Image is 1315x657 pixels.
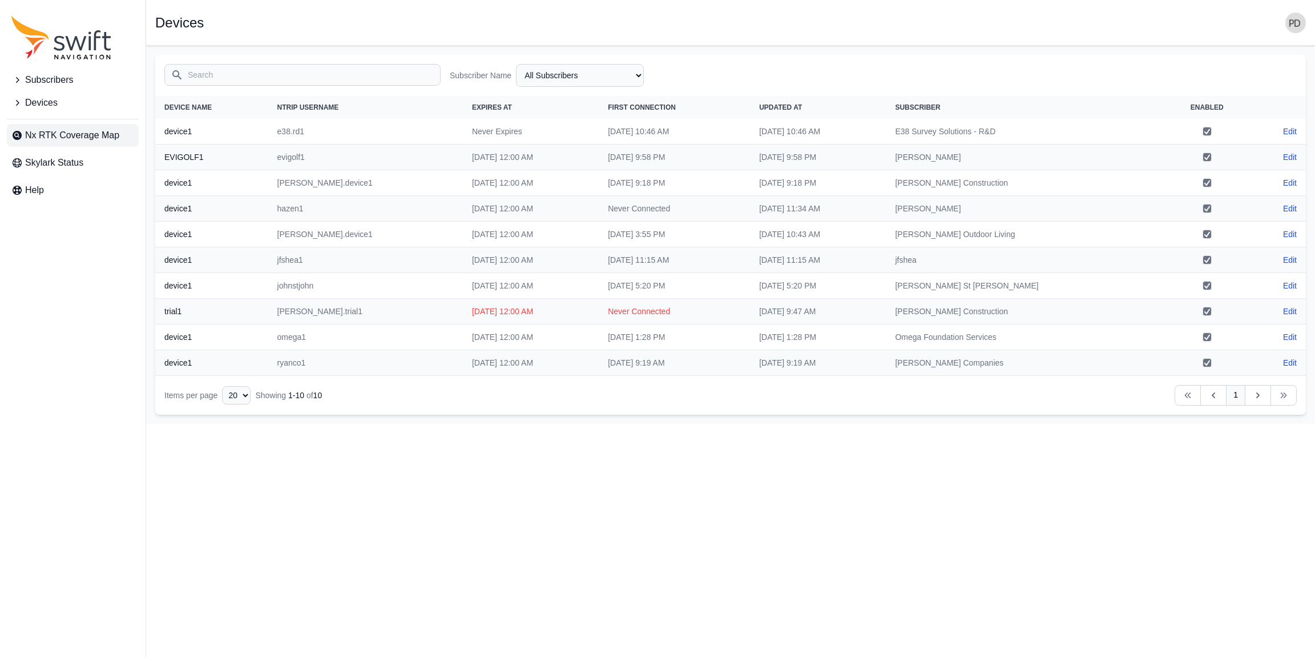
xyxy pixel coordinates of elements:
td: [DATE] 5:20 PM [599,273,750,299]
th: device1 [155,119,268,145]
a: Edit [1283,151,1297,163]
input: Search [164,64,441,86]
td: E38 Survey Solutions - R&D [886,119,1163,145]
nav: Table navigation [155,376,1306,415]
td: Never Expires [463,119,599,145]
span: Updated At [759,103,802,111]
td: [PERSON_NAME] Construction [886,299,1163,325]
td: [PERSON_NAME] Outdoor Living [886,222,1163,247]
td: [DATE] 12:00 AM [463,196,599,222]
th: Enabled [1163,96,1251,119]
td: [DATE] 12:00 AM [463,273,599,299]
a: Edit [1283,331,1297,343]
button: Devices [7,91,139,114]
td: jfshea [886,247,1163,273]
td: [DATE] 3:55 PM [599,222,750,247]
h1: Devices [155,16,204,30]
th: trial1 [155,299,268,325]
span: Subscribers [25,73,73,87]
span: Devices [25,96,58,110]
th: device1 [155,196,268,222]
th: device1 [155,247,268,273]
td: [DATE] 5:20 PM [750,273,886,299]
td: [DATE] 9:47 AM [750,299,886,325]
td: hazen1 [268,196,463,222]
td: evigolf1 [268,145,463,170]
td: [DATE] 12:00 AM [463,325,599,350]
td: [DATE] 12:00 AM [463,145,599,170]
td: omega1 [268,325,463,350]
a: 1 [1226,385,1245,406]
td: [DATE] 10:46 AM [750,119,886,145]
a: Edit [1283,177,1297,189]
a: Edit [1283,203,1297,214]
td: [DATE] 11:15 AM [599,247,750,273]
td: [PERSON_NAME] [886,196,1163,222]
td: [PERSON_NAME] [886,145,1163,170]
td: [DATE] 1:28 PM [599,325,750,350]
a: Edit [1283,229,1297,240]
th: device1 [155,222,268,247]
td: [DATE] 9:18 PM [750,170,886,196]
span: First Connection [608,103,676,111]
td: [DATE] 12:00 AM [463,247,599,273]
th: device1 [155,350,268,376]
td: Never Connected [599,299,750,325]
td: [DATE] 11:34 AM [750,196,886,222]
button: Subscribers [7,69,139,91]
td: [DATE] 9:58 PM [750,145,886,170]
a: Help [7,179,139,202]
th: device1 [155,273,268,299]
td: [PERSON_NAME].device1 [268,170,463,196]
span: Skylark Status [25,156,83,170]
span: 1 - 10 [288,391,304,400]
td: [DATE] 10:43 AM [750,222,886,247]
span: 10 [313,391,322,400]
td: [PERSON_NAME].device1 [268,222,463,247]
span: Help [25,183,44,197]
td: [PERSON_NAME] St [PERSON_NAME] [886,273,1163,299]
a: Edit [1283,126,1297,137]
td: [DATE] 9:19 AM [599,350,750,376]
th: NTRIP Username [268,96,463,119]
a: Edit [1283,357,1297,368]
td: ryanco1 [268,350,463,376]
select: Display Limit [222,386,251,404]
a: Edit [1283,306,1297,317]
td: [PERSON_NAME].trial1 [268,299,463,325]
th: EVIGOLF1 [155,145,268,170]
td: [DATE] 1:28 PM [750,325,886,350]
th: Subscriber [886,96,1163,119]
td: [DATE] 9:58 PM [599,145,750,170]
td: [PERSON_NAME] Companies [886,350,1163,376]
img: user photo [1285,13,1306,33]
td: [DATE] 10:46 AM [599,119,750,145]
td: [DATE] 9:18 PM [599,170,750,196]
td: [DATE] 11:15 AM [750,247,886,273]
td: Never Connected [599,196,750,222]
span: Nx RTK Coverage Map [25,129,119,142]
td: [DATE] 9:19 AM [750,350,886,376]
td: [DATE] 12:00 AM [463,222,599,247]
div: Showing of [255,390,322,401]
span: Expires At [472,103,512,111]
td: [DATE] 12:00 AM [463,299,599,325]
th: device1 [155,170,268,196]
td: jfshea1 [268,247,463,273]
td: [DATE] 12:00 AM [463,170,599,196]
a: Edit [1283,280,1297,291]
th: device1 [155,325,268,350]
select: Subscriber [516,64,644,87]
a: Edit [1283,254,1297,266]
th: Device Name [155,96,268,119]
span: Items per page [164,391,217,400]
td: johnstjohn [268,273,463,299]
a: Nx RTK Coverage Map [7,124,139,147]
td: [DATE] 12:00 AM [463,350,599,376]
td: [PERSON_NAME] Construction [886,170,1163,196]
td: e38.rd1 [268,119,463,145]
a: Skylark Status [7,151,139,174]
label: Subscriber Name [450,70,511,81]
td: Omega Foundation Services [886,325,1163,350]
